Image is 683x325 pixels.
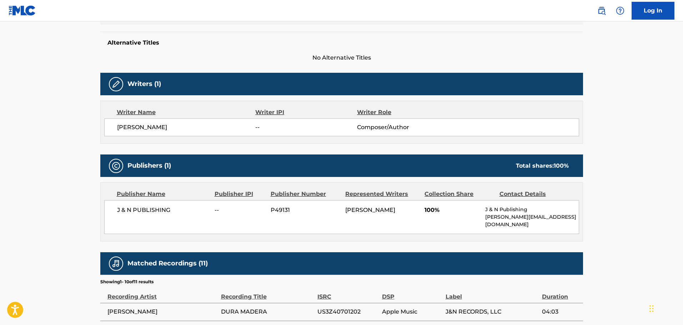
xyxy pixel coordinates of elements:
span: 04:03 [542,308,579,316]
span: [PERSON_NAME] [345,207,395,213]
div: DSP [382,285,442,301]
span: DURA MADERA [221,308,314,316]
span: 100% [425,206,480,214]
span: No Alternative Titles [100,54,583,62]
img: MLC Logo [9,5,36,16]
div: Writer Name [117,108,256,117]
p: [PERSON_NAME][EMAIL_ADDRESS][DOMAIN_NAME] [485,213,578,228]
div: Recording Title [221,285,314,301]
span: -- [255,123,357,132]
h5: Publishers (1) [127,162,171,170]
img: Publishers [112,162,120,170]
span: 100 % [554,162,569,169]
a: Public Search [594,4,609,18]
div: Collection Share [425,190,494,198]
span: J & N PUBLISHING [117,206,210,214]
h5: Matched Recordings (11) [127,259,208,268]
div: ISRC [317,285,378,301]
img: Writers [112,80,120,88]
div: Represented Writers [345,190,419,198]
h5: Alternative Titles [107,39,576,46]
div: Help [613,4,627,18]
img: help [616,6,624,15]
span: [PERSON_NAME] [107,308,217,316]
span: Composer/Author [357,123,450,132]
div: Publisher IPI [215,190,265,198]
h5: Writers (1) [127,80,161,88]
span: J&N RECORDS, LLC [446,308,538,316]
div: Writer Role [357,108,450,117]
p: Showing 1 - 10 of 11 results [100,279,154,285]
div: Label [446,285,538,301]
iframe: Chat Widget [647,291,683,325]
div: Recording Artist [107,285,217,301]
span: -- [215,206,265,214]
p: J & N Publishing [485,206,578,213]
div: Drag [649,298,654,319]
div: Publisher Name [117,190,209,198]
img: search [597,6,606,15]
div: Writer IPI [255,108,357,117]
a: Log In [632,2,674,20]
img: Matched Recordings [112,259,120,268]
div: Publisher Number [271,190,340,198]
div: Duration [542,285,579,301]
span: Apple Music [382,308,442,316]
div: Total shares: [516,162,569,170]
span: [PERSON_NAME] [117,123,256,132]
span: US3Z40701202 [317,308,378,316]
span: P49131 [271,206,340,214]
div: Contact Details [499,190,569,198]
